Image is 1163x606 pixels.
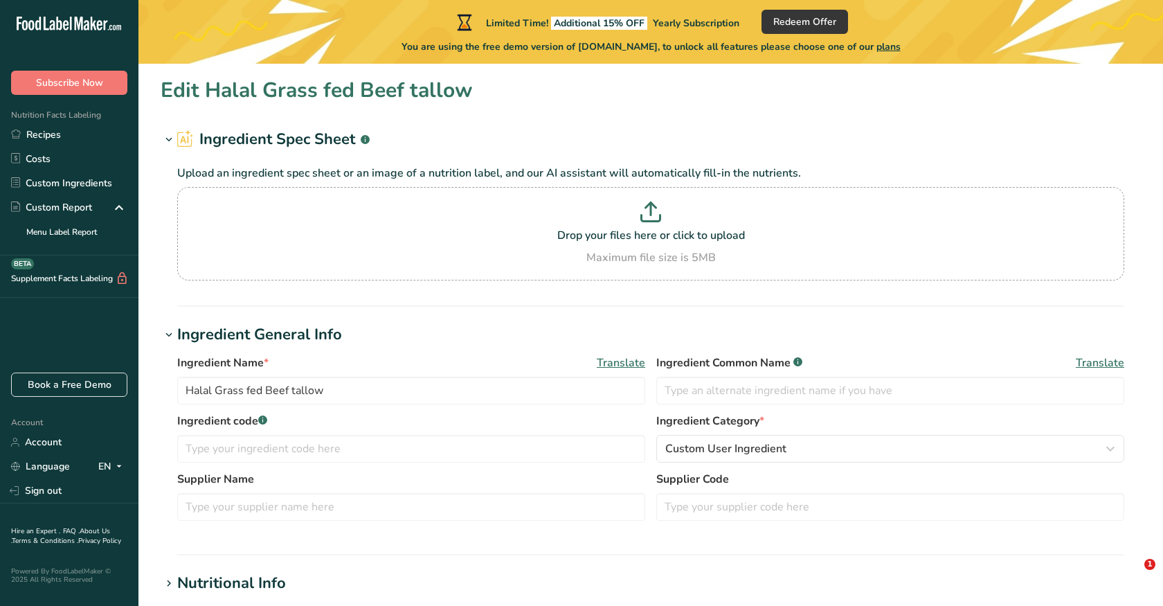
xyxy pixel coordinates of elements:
div: EN [98,458,127,475]
h1: Edit Halal Grass fed Beef tallow [161,75,473,106]
span: Redeem Offer [773,15,836,29]
div: BETA [11,258,34,269]
span: Translate [597,355,645,371]
div: Nutritional Info [177,572,286,595]
input: Type your supplier name here [177,493,645,521]
label: Ingredient code [177,413,645,429]
label: Ingredient Category [656,413,1124,429]
div: Maximum file size is 5MB [181,249,1121,266]
a: Language [11,454,70,479]
a: Book a Free Demo [11,373,127,397]
button: Subscribe Now [11,71,127,95]
p: Upload an ingredient spec sheet or an image of a nutrition label, and our AI assistant will autom... [177,165,1124,181]
button: Custom User Ingredient [656,435,1124,463]
iframe: Intercom live chat [1116,559,1149,592]
h2: Ingredient Spec Sheet [177,128,370,151]
input: Type your supplier code here [656,493,1124,521]
div: Custom Report [11,200,92,215]
p: Drop your files here or click to upload [181,227,1121,244]
label: Supplier Name [177,471,645,488]
a: FAQ . [63,526,80,536]
span: Ingredient Name [177,355,269,371]
span: You are using the free demo version of [DOMAIN_NAME], to unlock all features please choose one of... [402,39,901,54]
label: Supplier Code [656,471,1124,488]
span: Custom User Ingredient [665,440,786,457]
a: Privacy Policy [78,536,121,546]
span: Ingredient Common Name [656,355,802,371]
span: plans [876,40,901,53]
div: Powered By FoodLabelMaker © 2025 All Rights Reserved [11,567,127,584]
div: Ingredient General Info [177,323,342,346]
a: About Us . [11,526,110,546]
input: Type an alternate ingredient name if you have [656,377,1124,404]
input: Type your ingredient name here [177,377,645,404]
a: Hire an Expert . [11,526,60,536]
span: Translate [1076,355,1124,371]
span: Additional 15% OFF [551,17,647,30]
span: Subscribe Now [36,75,103,90]
input: Type your ingredient code here [177,435,645,463]
span: Yearly Subscription [653,17,739,30]
span: 1 [1144,559,1155,570]
button: Redeem Offer [761,10,848,34]
a: Terms & Conditions . [12,536,78,546]
div: Limited Time! [454,14,739,30]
